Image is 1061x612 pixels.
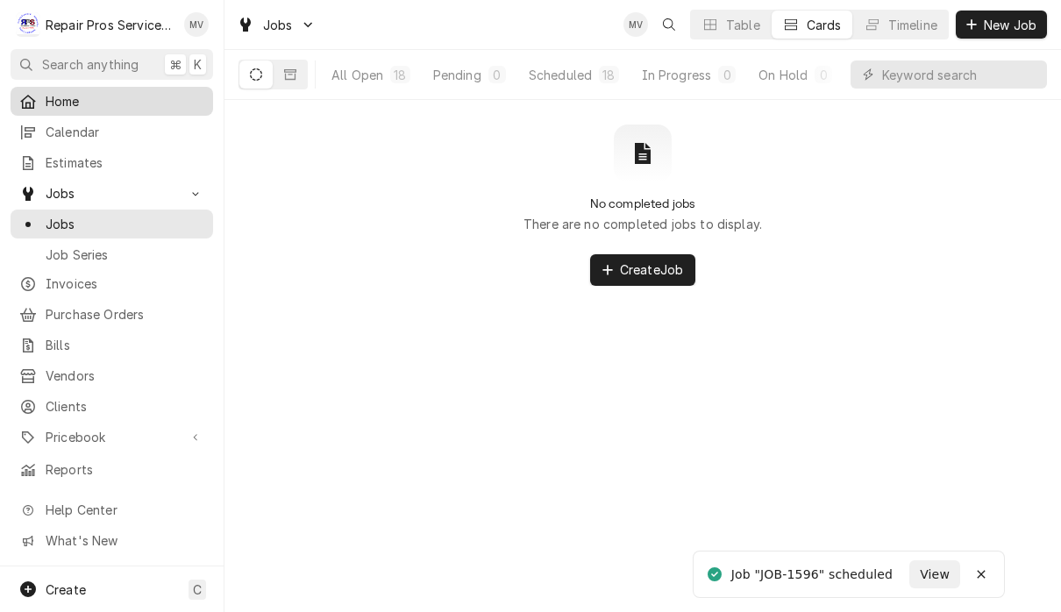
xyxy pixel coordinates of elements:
button: CreateJob [590,254,695,286]
span: Bills [46,336,204,354]
a: Invoices [11,269,213,298]
a: Vendors [11,361,213,390]
div: Repair Pros Services Inc [46,16,174,34]
div: Timeline [888,16,937,34]
div: All Open [331,66,383,84]
a: Go to What's New [11,526,213,555]
div: MV [184,12,209,37]
span: Search anything [42,55,139,74]
span: View [916,566,953,584]
span: Reports [46,460,204,479]
a: Go to Pricebook [11,423,213,452]
div: 18 [394,66,406,84]
span: Pricebook [46,428,178,446]
a: Go to Jobs [230,11,323,39]
div: Table [726,16,760,34]
span: Calendar [46,123,204,141]
a: Calendar [11,117,213,146]
button: Search anything⌘K [11,49,213,80]
span: Help Center [46,501,203,519]
a: Reports [11,455,213,484]
a: Clients [11,392,213,421]
a: Go to Jobs [11,179,213,208]
span: K [194,55,202,74]
span: Vendors [46,366,204,385]
a: Purchase Orders [11,300,213,329]
div: R [16,12,40,37]
div: In Progress [642,66,712,84]
div: Pending [433,66,481,84]
p: There are no completed jobs to display. [523,215,762,233]
div: On Hold [758,66,808,84]
div: Cards [807,16,842,34]
a: Go to Help Center [11,495,213,524]
div: 18 [602,66,615,84]
button: View [909,560,960,588]
div: 0 [722,66,732,84]
span: Create [46,582,86,597]
span: Jobs [46,215,204,233]
a: Home [11,87,213,116]
button: New Job [956,11,1047,39]
a: Job Series [11,240,213,269]
div: Repair Pros Services Inc's Avatar [16,12,40,37]
span: Job Series [46,246,204,264]
div: Mindy Volker's Avatar [184,12,209,37]
span: Jobs [263,16,293,34]
span: Home [46,92,204,110]
span: Invoices [46,274,204,293]
div: Mindy Volker's Avatar [623,12,648,37]
span: New Job [980,16,1040,34]
div: MV [623,12,648,37]
button: Open search [655,11,683,39]
span: C [193,580,202,599]
span: ⌘ [169,55,182,74]
div: Job "JOB-1596" scheduled [731,566,895,584]
a: Bills [11,331,213,359]
a: Jobs [11,210,213,238]
span: What's New [46,531,203,550]
span: Estimates [46,153,204,172]
span: Purchase Orders [46,305,204,324]
a: Estimates [11,148,213,177]
input: Keyword search [882,60,1038,89]
span: Jobs [46,184,178,203]
span: Create Job [616,260,687,279]
div: Scheduled [529,66,592,84]
div: 0 [818,66,829,84]
div: 0 [492,66,502,84]
h2: No completed jobs [590,196,696,211]
span: Clients [46,397,204,416]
